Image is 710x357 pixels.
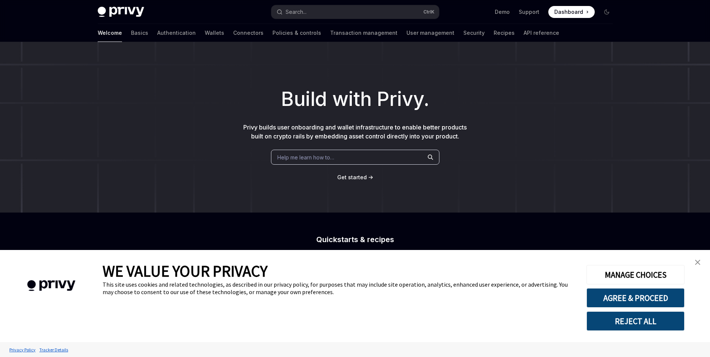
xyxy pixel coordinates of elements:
[554,8,583,16] span: Dashboard
[205,24,224,42] a: Wallets
[463,24,485,42] a: Security
[548,6,595,18] a: Dashboard
[586,288,685,308] button: AGREE & PROCEED
[12,85,698,114] h1: Build with Privy.
[330,24,397,42] a: Transaction management
[337,174,367,181] a: Get started
[524,24,559,42] a: API reference
[495,8,510,16] a: Demo
[157,24,196,42] a: Authentication
[98,7,144,17] img: dark logo
[243,123,467,140] span: Privy builds user onboarding and wallet infrastructure to enable better products built on crypto ...
[494,24,515,42] a: Recipes
[277,153,334,161] span: Help me learn how to…
[423,9,435,15] span: Ctrl K
[11,269,91,302] img: company logo
[233,24,263,42] a: Connectors
[103,261,268,281] span: WE VALUE YOUR PRIVACY
[37,343,70,356] a: Tracker Details
[695,260,700,265] img: close banner
[98,24,122,42] a: Welcome
[131,24,148,42] a: Basics
[601,6,613,18] button: Toggle dark mode
[7,343,37,356] a: Privacy Policy
[286,7,307,16] div: Search...
[406,24,454,42] a: User management
[519,8,539,16] a: Support
[586,265,685,284] button: MANAGE CHOICES
[271,5,439,19] button: Open search
[586,311,685,331] button: REJECT ALL
[103,281,575,296] div: This site uses cookies and related technologies, as described in our privacy policy, for purposes...
[272,24,321,42] a: Policies & controls
[690,255,705,270] a: close banner
[223,236,487,243] h2: Quickstarts & recipes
